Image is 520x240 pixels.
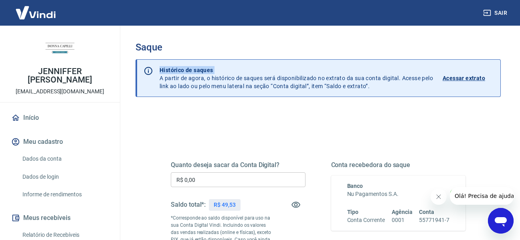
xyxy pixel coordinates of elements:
[392,209,413,215] span: Agência
[16,87,104,96] p: [EMAIL_ADDRESS][DOMAIN_NAME]
[488,208,514,234] iframe: Botão para abrir a janela de mensagens
[19,151,110,167] a: Dados da conta
[214,201,236,209] p: R$ 49,53
[443,74,485,82] p: Acessar extrato
[450,187,514,205] iframe: Mensagem da empresa
[6,67,113,84] p: JENNIFFER [PERSON_NAME]
[171,161,306,169] h5: Quanto deseja sacar da Conta Digital?
[10,209,110,227] button: Meus recebíveis
[160,66,433,90] p: A partir de agora, o histórico de saques será disponibilizado no extrato da sua conta digital. Ac...
[347,216,385,224] h6: Conta Corrente
[10,133,110,151] button: Meu cadastro
[419,216,449,224] h6: 55771941-7
[44,32,76,64] img: 7b3065ec-bde3-4dcc-aaa7-a6582a924a83.jpeg
[347,209,359,215] span: Tipo
[431,189,447,205] iframe: Fechar mensagem
[136,42,501,53] h3: Saque
[10,0,62,25] img: Vindi
[19,169,110,185] a: Dados de login
[347,190,450,198] h6: Nu Pagamentos S.A.
[10,109,110,127] a: Início
[392,216,413,224] h6: 0001
[482,6,510,20] button: Sair
[419,209,434,215] span: Conta
[5,6,67,12] span: Olá! Precisa de ajuda?
[443,66,494,90] a: Acessar extrato
[160,66,433,74] p: Histórico de saques
[19,186,110,203] a: Informe de rendimentos
[347,183,363,189] span: Banco
[331,161,466,169] h5: Conta recebedora do saque
[171,201,206,209] h5: Saldo total*:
